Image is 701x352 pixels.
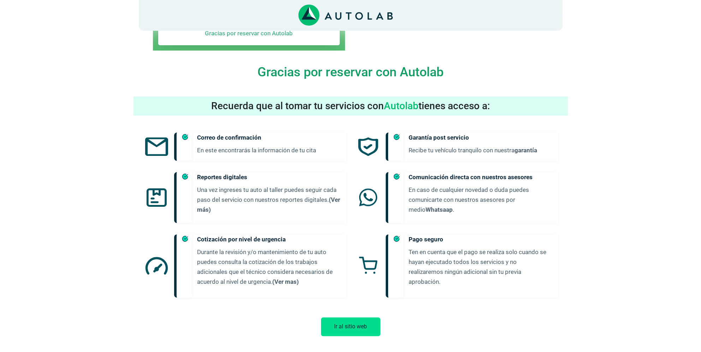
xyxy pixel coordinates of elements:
h5: Garantía post servicio [409,133,552,142]
h5: Gracias por reservar con Autolab [170,30,328,37]
h5: Pago seguro [409,234,552,244]
a: Ir al sitio web [321,323,380,330]
button: Ir al sitio web [321,317,380,336]
p: En este encontrarás la información de tu cita [197,145,341,155]
h5: Reportes digitales [197,172,341,182]
h5: Cotización por nivel de urgencia [197,234,341,244]
a: (Ver más) [197,196,340,213]
a: Whatsaap [426,206,453,213]
span: Autolab [384,100,418,112]
p: En caso de cualquier novedad o duda puedes comunicarte con nuestros asesores por medio . [409,185,552,215]
h5: Comunicación directa con nuestros asesores [409,172,552,182]
h3: Recuerda que al tomar tu servicios con tienes acceso a: [133,100,568,112]
a: Link al sitio de autolab [298,12,393,18]
p: Recibe tu vehículo tranquilo con nuestra [409,145,552,155]
p: Ten en cuenta que el pago se realiza solo cuando se hayan ejecutado todos los servicios y no real... [409,247,552,287]
h4: Gracias por reservar con Autolab [139,65,563,80]
p: Durante la revisión y/o mantenimiento de tu auto puedes consulta la cotización de los trabajos ad... [197,247,341,287]
a: garantía [515,147,537,154]
a: (Ver mas) [272,278,299,285]
p: Una vez ingreses tu auto al taller puedes seguir cada paso del servicio con nuestros reportes dig... [197,185,341,215]
h5: Correo de confirmación [197,133,341,142]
